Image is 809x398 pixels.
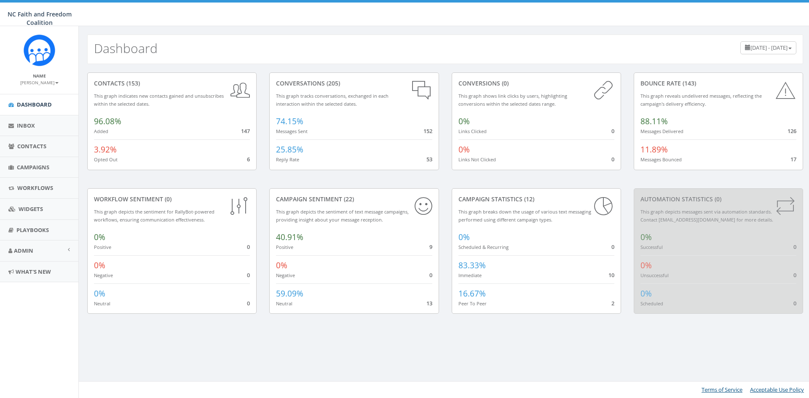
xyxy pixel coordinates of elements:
small: Immediate [458,272,482,278]
span: Widgets [19,205,43,213]
small: This graph indicates new contacts gained and unsubscribes within the selected dates. [94,93,224,107]
span: 88.11% [640,116,668,127]
span: Playbooks [16,226,49,234]
div: Automation Statistics [640,195,796,203]
span: 0% [458,116,470,127]
span: 83.33% [458,260,486,271]
span: (205) [325,79,340,87]
span: 0 [247,271,250,279]
small: Opted Out [94,156,118,163]
small: Scheduled [640,300,663,307]
span: 9 [429,243,432,251]
small: Successful [640,244,663,250]
small: This graph breaks down the usage of various text messaging performed using different campaign types. [458,208,591,223]
small: Neutral [94,300,110,307]
span: (143) [681,79,696,87]
small: Peer To Peer [458,300,487,307]
span: 11.89% [640,144,668,155]
small: Scheduled & Recurring [458,244,509,250]
small: Reply Rate [276,156,299,163]
span: 0% [640,288,652,299]
span: 0 [429,271,432,279]
span: 0 [247,243,250,251]
span: Contacts [17,142,46,150]
small: Unsuccessful [640,272,669,278]
span: 0% [276,260,287,271]
span: 0% [458,232,470,243]
div: Campaign Statistics [458,195,614,203]
span: 53 [426,155,432,163]
div: conversations [276,79,432,88]
span: 13 [426,299,432,307]
span: 0 [793,243,796,251]
span: 16.67% [458,288,486,299]
span: 6 [247,155,250,163]
span: 17 [790,155,796,163]
span: (12) [522,195,534,203]
img: Rally_Corp_Icon.png [24,35,55,66]
span: (0) [163,195,171,203]
span: [DATE] - [DATE] [750,44,788,51]
span: 96.08% [94,116,121,127]
span: Admin [14,247,33,254]
a: Acceptable Use Policy [750,386,804,393]
span: 152 [423,127,432,135]
div: Campaign Sentiment [276,195,432,203]
span: (153) [125,79,140,87]
span: NC Faith and Freedom Coalition [8,10,72,27]
span: 0% [458,144,470,155]
div: contacts [94,79,250,88]
h2: Dashboard [94,41,158,55]
a: [PERSON_NAME] [20,78,59,86]
span: 0 [793,299,796,307]
small: Negative [94,272,113,278]
span: 2 [611,299,614,307]
span: 40.91% [276,232,303,243]
small: Messages Sent [276,128,308,134]
span: Campaigns [17,163,49,171]
span: What's New [16,268,51,275]
small: This graph reveals undelivered messages, reflecting the campaign's delivery efficiency. [640,93,762,107]
span: (0) [713,195,721,203]
a: Terms of Service [702,386,742,393]
small: Positive [276,244,293,250]
span: 0% [640,260,652,271]
small: Name [33,73,46,79]
small: This graph shows link clicks by users, highlighting conversions within the selected dates range. [458,93,567,107]
small: This graph depicts the sentiment of text message campaigns, providing insight about your message ... [276,208,409,223]
small: [PERSON_NAME] [20,80,59,85]
span: 59.09% [276,288,303,299]
div: conversions [458,79,614,88]
span: (0) [500,79,509,87]
small: Positive [94,244,111,250]
span: 0% [94,260,105,271]
small: Negative [276,272,295,278]
span: 0% [94,232,105,243]
span: Dashboard [17,101,52,108]
span: 126 [788,127,796,135]
small: This graph tracks conversations, exchanged in each interaction within the selected dates. [276,93,388,107]
span: 74.15% [276,116,303,127]
span: 0 [247,299,250,307]
span: 147 [241,127,250,135]
small: Messages Bounced [640,156,682,163]
small: This graph depicts the sentiment for RallyBot-powered workflows, ensuring communication effective... [94,208,214,223]
small: Messages Delivered [640,128,683,134]
small: Neutral [276,300,292,307]
small: Links Clicked [458,128,487,134]
span: 0 [611,155,614,163]
small: Links Not Clicked [458,156,496,163]
span: (22) [342,195,354,203]
span: Workflows [17,184,53,192]
span: 25.85% [276,144,303,155]
small: Added [94,128,108,134]
span: 0 [611,243,614,251]
small: This graph depicts messages sent via automation standards. Contact [EMAIL_ADDRESS][DOMAIN_NAME] f... [640,208,773,223]
span: 0% [94,288,105,299]
div: Bounce Rate [640,79,796,88]
span: 0% [640,232,652,243]
span: 0 [611,127,614,135]
span: 0 [793,271,796,279]
span: 3.92% [94,144,117,155]
span: Inbox [17,122,35,129]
